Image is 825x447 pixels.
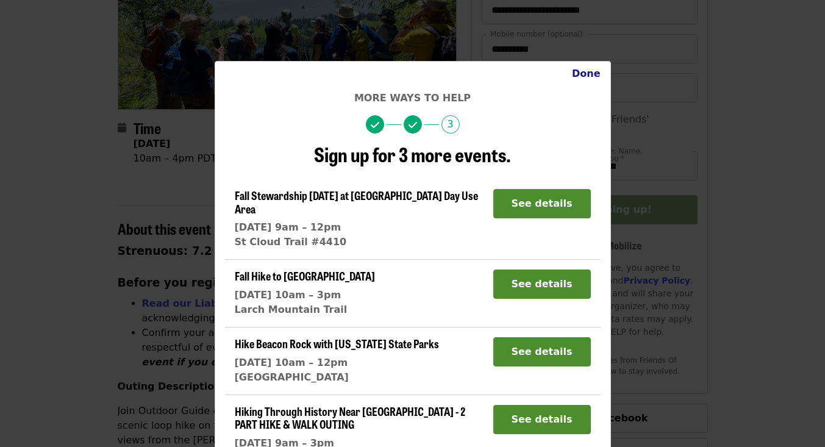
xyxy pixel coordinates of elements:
[235,187,478,216] span: Fall Stewardship [DATE] at [GEOGRAPHIC_DATA] Day Use Area
[354,92,471,104] span: More ways to help
[493,405,591,434] button: See details
[314,140,511,168] span: Sign up for 3 more events.
[235,268,375,284] span: Fall Hike to [GEOGRAPHIC_DATA]
[235,337,439,385] a: Hike Beacon Rock with [US_STATE] State Parks[DATE] 10am – 12pm[GEOGRAPHIC_DATA]
[493,270,591,299] button: See details
[235,403,465,432] span: Hiking Through History Near [GEOGRAPHIC_DATA] - 2 PART HIKE & WALK OUTING
[235,356,439,370] div: [DATE] 10am – 12pm
[235,189,484,249] a: Fall Stewardship [DATE] at [GEOGRAPHIC_DATA] Day Use Area[DATE] 9am – 12pmSt Cloud Trail #4410
[441,115,460,134] span: 3
[493,189,591,218] button: See details
[493,346,591,357] a: See details
[493,198,591,209] a: See details
[235,270,375,317] a: Fall Hike to [GEOGRAPHIC_DATA][DATE] 10am – 3pmLarch Mountain Trail
[493,278,591,290] a: See details
[235,235,484,249] div: St Cloud Trail #4410
[493,413,591,425] a: See details
[235,335,439,351] span: Hike Beacon Rock with [US_STATE] State Parks
[235,370,439,385] div: [GEOGRAPHIC_DATA]
[235,302,375,317] div: Larch Mountain Trail
[493,337,591,367] button: See details
[235,288,375,302] div: [DATE] 10am – 3pm
[235,220,484,235] div: [DATE] 9am – 12pm
[562,62,610,86] button: Close
[371,120,379,131] i: check icon
[409,120,417,131] i: check icon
